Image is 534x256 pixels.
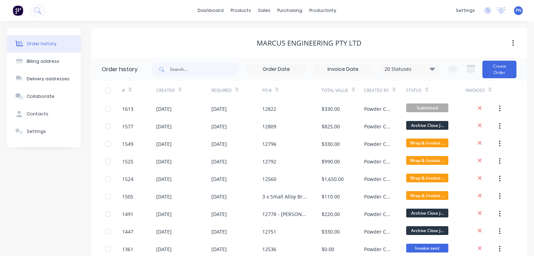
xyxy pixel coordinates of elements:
div: Settings [27,128,46,135]
input: Invoice Date [314,64,373,75]
div: Created By [364,87,389,94]
button: Collaborate [7,88,81,105]
div: Created By [364,81,407,100]
div: 1524 [122,175,133,183]
div: sales [255,5,274,16]
div: Collaborate [27,93,54,100]
div: Created [156,87,175,94]
div: # [122,87,125,94]
div: Total Value [322,81,364,100]
span: Archive Close J... [406,209,448,217]
div: Powder Crew [364,105,393,113]
div: [DATE] [211,140,227,148]
div: Contacts [27,111,48,117]
div: [DATE] [211,158,227,165]
div: Delivery addresses [27,76,70,82]
div: 12796 [262,140,276,148]
div: Order history [27,41,57,47]
div: $330.00 [322,140,340,148]
div: PO # [262,81,322,100]
div: Order history [102,65,138,74]
span: Wrap & Invoice ... [406,139,448,147]
span: Wrap & Invoice ... [406,174,448,182]
div: $0.00 [322,245,334,253]
div: 12751 [262,228,276,235]
input: Order Date [247,64,306,75]
span: Wrap & Invoice ... [406,156,448,165]
div: Powder Crew [364,193,393,200]
div: Powder Crew [364,123,393,130]
div: productivity [306,5,340,16]
span: Invoice sent [406,244,448,252]
div: 12822 [262,105,276,113]
a: dashboard [194,5,227,16]
div: Invoiced [466,81,500,100]
button: Settings [7,123,81,140]
div: 1613 [122,105,133,113]
button: Order history [7,35,81,53]
div: [DATE] [211,245,227,253]
img: Factory [13,5,23,16]
div: [DATE] [211,175,227,183]
div: [DATE] [211,105,227,113]
div: settings [452,5,479,16]
span: Submitted [406,103,448,112]
div: 1577 [122,123,133,130]
div: 1549 [122,140,133,148]
div: 12809 [262,123,276,130]
button: Billing address [7,53,81,70]
div: 12560 [262,175,276,183]
div: 12536 [262,245,276,253]
div: # [122,81,156,100]
span: Archive Close J... [406,226,448,235]
div: PO # [262,87,272,94]
div: 1525 [122,158,133,165]
div: products [227,5,255,16]
div: [DATE] [211,123,227,130]
input: Search... [170,62,239,76]
div: Created [156,81,211,100]
div: Status [406,81,466,100]
div: [DATE] [211,228,227,235]
span: Archive Close J... [406,121,448,130]
div: Marcus Engineering Pty Ltd [257,39,362,47]
div: [DATE] [156,175,172,183]
span: Wrap & Invoice ... [406,191,448,200]
div: [DATE] [156,158,172,165]
div: [DATE] [156,245,172,253]
div: Powder Crew [364,175,393,183]
div: Total Value [322,87,348,94]
div: 12778 - [PERSON_NAME] [262,210,308,218]
div: 1491 [122,210,133,218]
div: 3 x Small Alloy Brackets - Powder Coat - SATIN WHITE [262,193,308,200]
div: 1505 [122,193,133,200]
div: 12792 [262,158,276,165]
div: 20 Statuses [380,65,439,73]
div: [DATE] [156,210,172,218]
div: Billing address [27,58,59,65]
div: $330.00 [322,228,340,235]
div: Required [211,87,232,94]
button: Delivery addresses [7,70,81,88]
div: 1361 [122,245,133,253]
div: [DATE] [156,105,172,113]
div: $110.00 [322,193,340,200]
div: [DATE] [156,228,172,235]
div: [DATE] [156,193,172,200]
button: Create Order [482,61,516,78]
div: 1447 [122,228,133,235]
div: $825.00 [322,123,340,130]
div: $330.00 [322,105,340,113]
div: [DATE] [156,140,172,148]
button: Contacts [7,105,81,123]
div: $1,650.00 [322,175,344,183]
div: Required [211,81,262,100]
div: Powder Crew [364,228,393,235]
div: $220.00 [322,210,340,218]
div: Status [406,87,422,94]
div: [DATE] [211,193,227,200]
div: Powder Crew [364,210,393,218]
div: Powder Crew [364,158,393,165]
div: [DATE] [211,210,227,218]
div: Powder Crew [364,245,393,253]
